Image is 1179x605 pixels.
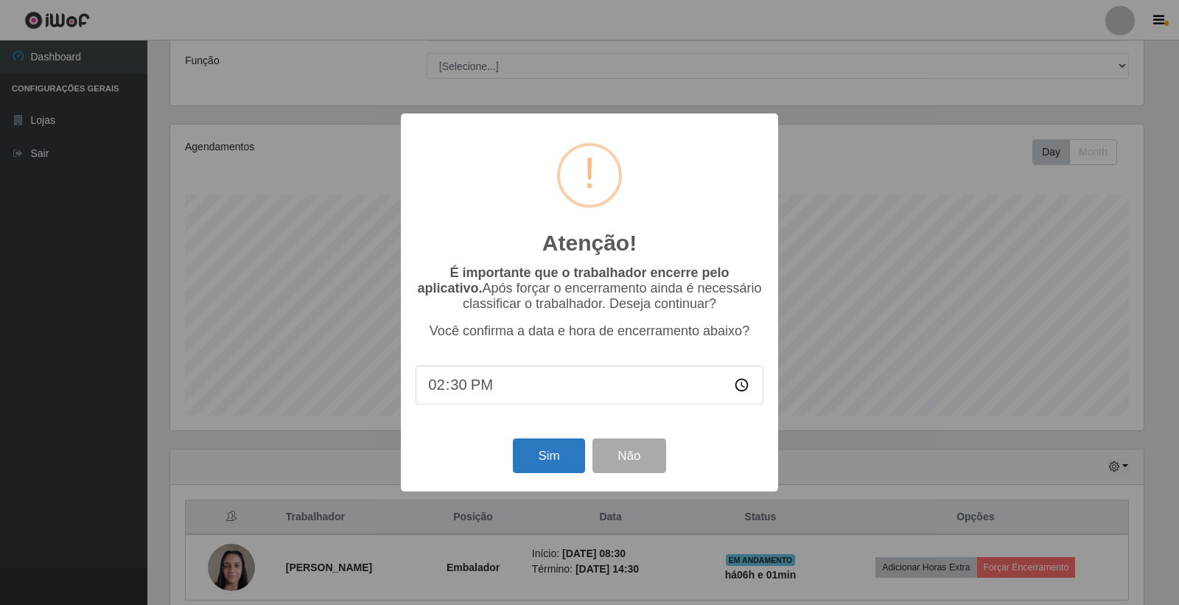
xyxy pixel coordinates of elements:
[416,265,763,312] p: Após forçar o encerramento ainda é necessário classificar o trabalhador. Deseja continuar?
[416,324,763,339] p: Você confirma a data e hora de encerramento abaixo?
[592,438,665,473] button: Não
[513,438,584,473] button: Sim
[417,265,729,295] b: É importante que o trabalhador encerre pelo aplicativo.
[542,230,637,256] h2: Atenção!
